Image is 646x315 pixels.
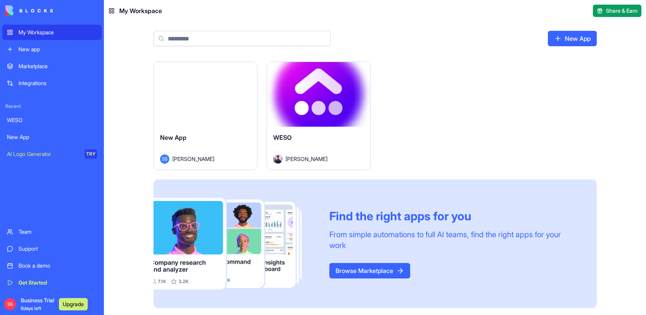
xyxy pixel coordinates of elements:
[21,297,54,312] span: Business Trial
[2,112,102,128] a: WESO
[7,150,79,158] div: AI Logo Generator
[5,5,53,16] img: logo
[2,258,102,273] a: Book a demo
[59,298,88,310] button: Upgrade
[2,129,102,145] a: New App
[4,298,16,310] span: SS
[329,229,578,251] div: From simple automations to full AI teams, find the right apps for your work
[18,45,97,53] div: New app
[593,5,641,17] button: Share & Earn
[7,116,97,124] div: WESO
[273,134,292,141] span: WESO
[329,263,410,278] a: Browse Marketplace
[2,75,102,91] a: Integrations
[329,209,578,223] div: Find the right apps for you
[2,25,102,40] a: My Workspace
[160,154,169,164] span: SS
[18,262,97,270] div: Book a demo
[2,59,102,74] a: Marketplace
[154,198,317,290] img: Frame_181_egmpey.png
[172,155,214,163] span: [PERSON_NAME]
[2,275,102,290] a: Get Started
[154,62,257,170] a: New AppSS[PERSON_NAME]
[18,228,97,236] div: Team
[2,241,102,256] a: Support
[267,62,371,170] a: WESOAvatar[PERSON_NAME]
[606,7,638,15] span: Share & Earn
[2,146,102,162] a: AI Logo GeneratorTRY
[18,62,97,70] div: Marketplace
[2,42,102,57] a: New app
[548,31,597,46] a: New App
[7,133,97,141] div: New App
[85,149,97,159] div: TRY
[18,79,97,87] div: Integrations
[2,103,102,109] span: Recent
[285,155,327,163] span: [PERSON_NAME]
[160,134,187,141] span: New App
[273,154,282,164] img: Avatar
[119,6,162,15] span: My Workspace
[18,28,97,36] div: My Workspace
[21,305,41,311] span: 6 days left
[18,279,97,287] div: Get Started
[2,224,102,240] a: Team
[18,245,97,253] div: Support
